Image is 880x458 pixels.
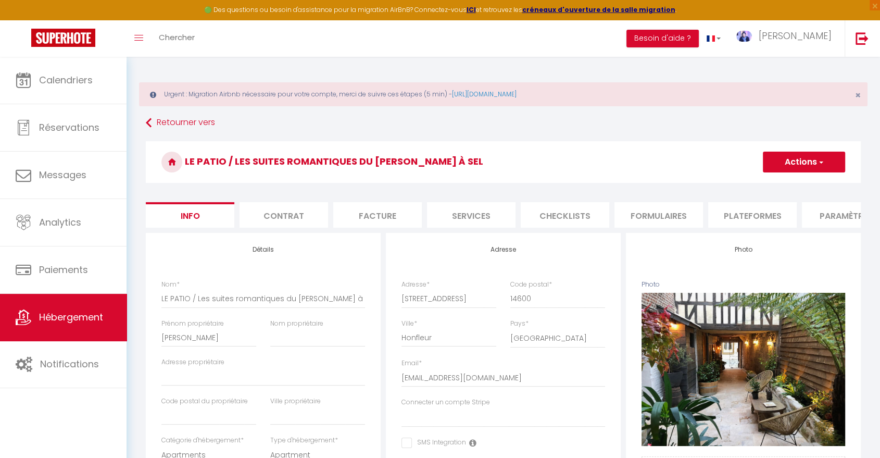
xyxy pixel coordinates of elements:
label: Adresse propriétaire [161,357,224,367]
li: Services [427,202,516,228]
li: Facture [333,202,422,228]
a: Chercher [151,20,203,57]
button: Besoin d'aide ? [626,30,699,47]
span: Réservations [39,121,99,134]
h3: LE PATIO / Les suites romantiques du [PERSON_NAME] à sel [146,141,861,183]
h4: Photo [642,246,845,253]
img: logout [856,32,869,45]
label: Code postal [510,280,552,290]
li: Contrat [240,202,328,228]
span: Paiements [39,263,88,276]
li: Info [146,202,234,228]
label: Ville [401,319,417,329]
label: Photo [642,280,660,290]
li: Checklists [521,202,609,228]
button: Actions [763,152,845,172]
img: Super Booking [31,29,95,47]
li: Formulaires [614,202,703,228]
span: Notifications [40,357,99,370]
h4: Adresse [401,246,605,253]
label: Adresse [401,280,430,290]
li: Plateformes [708,202,797,228]
span: Chercher [159,32,195,43]
span: [PERSON_NAME] [759,29,832,42]
img: ... [736,31,752,42]
a: Retourner vers [146,114,861,132]
h4: Détails [161,246,365,253]
span: Calendriers [39,73,93,86]
button: Ouvrir le widget de chat LiveChat [8,4,40,35]
span: Messages [39,168,86,181]
a: [URL][DOMAIN_NAME] [452,90,517,98]
label: Code postal du propriétaire [161,397,248,406]
label: Email [401,358,422,368]
div: Urgent : Migration Airbnb nécessaire pour votre compte, merci de suivre ces étapes (5 min) - [139,82,868,106]
label: Prénom propriétaire [161,319,224,329]
a: créneaux d'ouverture de la salle migration [522,5,675,14]
label: Ville propriétaire [270,397,321,406]
span: × [855,89,861,102]
label: Nom [161,280,180,290]
label: Pays [510,319,529,329]
label: Type d'hébergement [270,436,338,445]
label: Nom propriétaire [270,319,323,329]
button: Close [855,91,861,100]
span: Analytics [39,216,81,229]
label: Connecter un compte Stripe [401,398,490,407]
a: ICI [467,5,476,14]
span: Hébergement [39,311,103,324]
label: Catégorie d'hébergement [161,436,244,445]
a: ... [PERSON_NAME] [728,20,845,57]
